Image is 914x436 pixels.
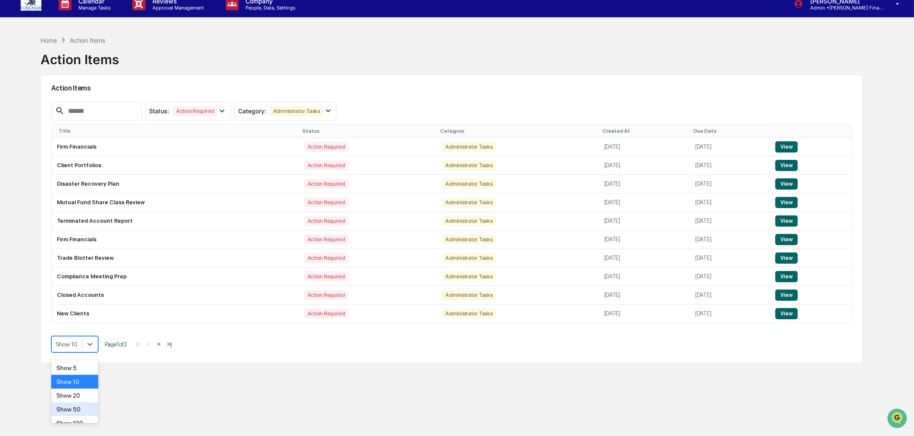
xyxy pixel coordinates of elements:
[52,212,299,230] td: Terminated Account Report
[690,193,770,212] td: [DATE]
[145,340,153,348] button: <
[599,156,690,175] td: [DATE]
[775,218,797,224] a: View
[134,340,143,348] button: |<
[105,341,127,348] span: Page 1 of 2
[304,271,348,281] div: Action Required
[52,230,299,249] td: Firm Financials
[442,290,496,300] div: Administrator Tasks
[146,5,208,11] p: Approval Management
[149,107,169,115] span: Status :
[599,268,690,286] td: [DATE]
[304,216,348,226] div: Action Required
[599,230,690,249] td: [DATE]
[775,178,797,190] button: View
[9,121,24,137] img: 1746055101610-c473b297-6a78-478c-a979-82029cc54cd1
[155,340,163,348] button: >
[690,156,770,175] td: [DATE]
[599,138,690,156] td: [DATE]
[70,37,105,44] div: Action Items
[599,286,690,305] td: [DATE]
[51,402,98,416] div: Show 50
[442,308,496,318] div: Administrator Tasks
[775,197,797,208] button: View
[775,143,797,150] a: View
[803,5,883,11] p: Admin • [PERSON_NAME] Financial Group
[775,290,797,301] button: View
[599,193,690,212] td: [DATE]
[442,160,496,170] div: Administrator Tasks
[17,180,54,189] span: Data Lookup
[442,216,496,226] div: Administrator Tasks
[775,160,797,171] button: View
[442,234,496,244] div: Administrator Tasks
[173,106,217,116] div: Action Required
[442,271,496,281] div: Administrator Tasks
[693,128,767,134] div: Due Date
[690,212,770,230] td: [DATE]
[51,361,98,375] div: Show 5
[9,47,26,65] img: Greenboard
[690,230,770,249] td: [DATE]
[690,305,770,323] td: [DATE]
[52,286,299,305] td: Closed Accounts
[51,84,852,92] h2: Action Items
[239,5,300,11] p: People, Data, Settings
[165,340,174,348] button: >|
[690,138,770,156] td: [DATE]
[775,252,797,264] button: View
[599,175,690,193] td: [DATE]
[304,290,348,300] div: Action Required
[775,308,797,319] button: View
[302,128,434,134] div: Status
[146,124,157,134] button: Start new chat
[61,201,104,208] a: Powered byPylon
[29,130,109,137] div: We're available if you need us!
[440,128,595,134] div: Category
[5,160,59,176] a: 🖐️Preclearance
[52,175,299,193] td: Disaster Recovery Plan
[52,268,299,286] td: Compliance Meeting Prep
[304,253,348,263] div: Action Required
[603,128,687,134] div: Created At
[442,253,496,263] div: Administrator Tasks
[304,234,348,244] div: Action Required
[775,234,797,245] button: View
[886,408,910,431] iframe: Open customer support
[599,305,690,323] td: [DATE]
[775,181,797,187] a: View
[5,177,58,192] a: 🔎Data Lookup
[238,107,266,115] span: Category :
[270,106,323,116] div: Administrator Tasks
[304,179,348,189] div: Action Required
[775,292,797,298] a: View
[62,165,69,171] div: 🗄️
[690,175,770,193] td: [DATE]
[690,286,770,305] td: [DATE]
[72,5,115,11] p: Manage Tasks
[59,128,295,134] div: Title
[304,160,348,170] div: Action Required
[442,142,496,152] div: Administrator Tasks
[52,138,299,156] td: Firm Financials
[304,197,348,207] div: Action Required
[17,164,56,172] span: Preclearance
[304,308,348,318] div: Action Required
[40,45,119,67] div: Action Items
[775,236,797,243] a: View
[690,249,770,268] td: [DATE]
[599,212,690,230] td: [DATE]
[9,165,16,171] div: 🖐️
[86,201,104,208] span: Pylon
[304,142,348,152] div: Action Required
[690,268,770,286] td: [DATE]
[51,416,98,430] div: Show 100
[775,162,797,168] a: View
[442,179,496,189] div: Administrator Tasks
[71,164,107,172] span: Attestations
[59,160,110,176] a: 🗄️Attestations
[775,199,797,206] a: View
[29,121,141,130] div: Start new chat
